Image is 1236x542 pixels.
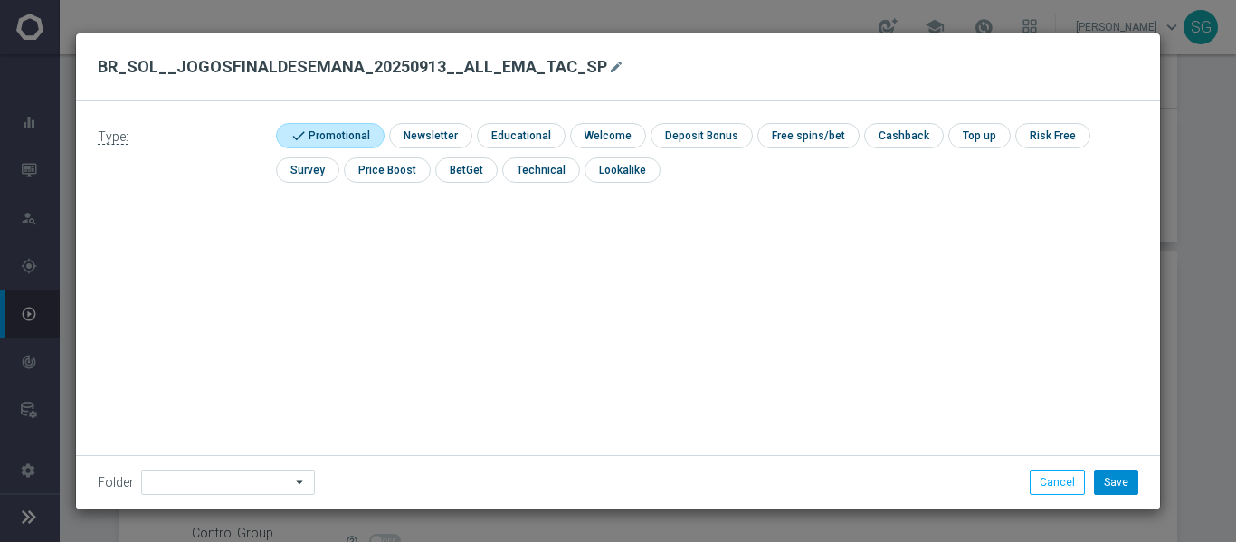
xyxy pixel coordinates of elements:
button: Save [1094,470,1138,495]
span: Type: [98,129,128,145]
i: mode_edit [609,60,623,74]
button: Cancel [1030,470,1085,495]
label: Folder [98,475,134,490]
i: arrow_drop_down [291,471,309,494]
button: mode_edit [607,56,630,78]
h2: BR_SOL__JOGOSFINALDESEMANA_20250913__ALL_EMA_TAC_SP [98,56,607,78]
